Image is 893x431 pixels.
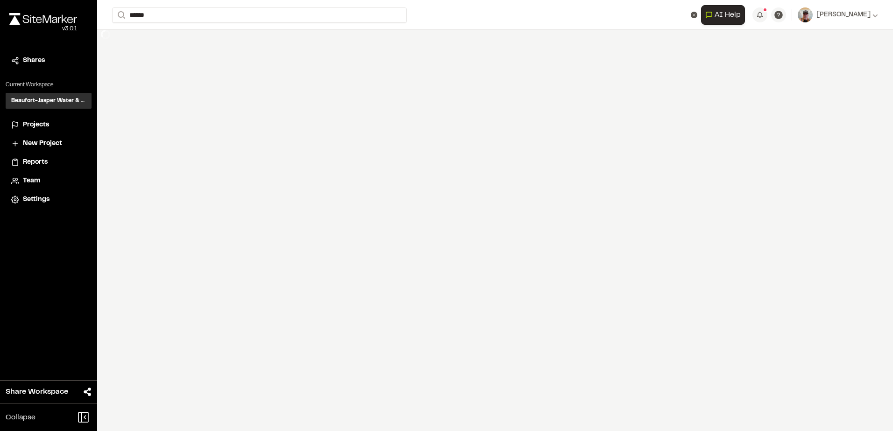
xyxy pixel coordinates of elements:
[11,120,86,130] a: Projects
[11,97,86,105] h3: Beaufort-Jasper Water & Sewer Authority
[118,34,153,41] span: 2024-109
[112,7,129,23] button: Search
[11,139,86,149] a: New Project
[6,386,68,397] span: Share Workspace
[113,28,266,57] a: 2024-109 Sunset Circle Townhomes[GEOGRAPHIC_DATA],SC
[118,32,261,43] p: Sunset Circle Townhomes
[118,43,261,53] p: [GEOGRAPHIC_DATA] , SC
[6,81,92,89] p: Current Workspace
[701,5,745,25] button: Open AI Assistant
[715,9,741,21] span: AI Help
[11,176,86,186] a: Team
[23,139,62,149] span: New Project
[23,195,50,205] span: Settings
[798,7,878,22] button: [PERSON_NAME]
[23,176,40,186] span: Team
[23,157,48,167] span: Reports
[798,7,813,22] img: User
[23,120,49,130] span: Projects
[9,13,77,25] img: rebrand.png
[11,56,86,66] a: Shares
[701,5,749,25] div: Open AI Assistant
[6,412,35,423] span: Collapse
[691,12,697,18] button: Clear text
[816,10,871,20] span: [PERSON_NAME]
[9,25,77,33] div: Oh geez...please don't...
[11,195,86,205] a: Settings
[11,157,86,167] a: Reports
[23,56,45,66] span: Shares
